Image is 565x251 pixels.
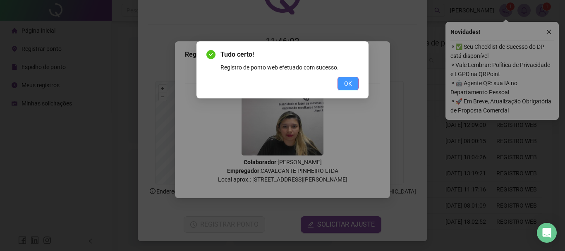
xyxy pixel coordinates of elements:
div: Registro de ponto web efetuado com sucesso. [220,63,359,72]
span: Tudo certo! [220,50,359,60]
div: Open Intercom Messenger [537,223,557,243]
button: OK [338,77,359,90]
span: check-circle [206,50,215,59]
span: OK [344,79,352,88]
